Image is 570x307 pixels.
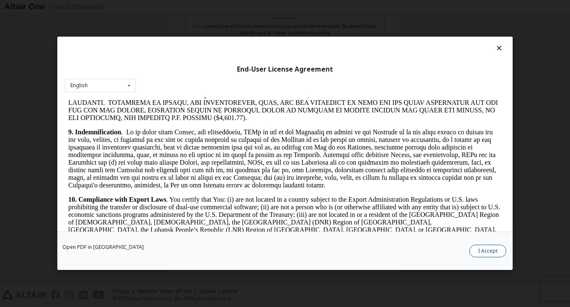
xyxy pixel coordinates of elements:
[62,245,144,250] a: Open PDF in [GEOGRAPHIC_DATA]
[3,31,56,38] strong: 9. Indemnification
[65,65,505,74] div: End-User License Agreement
[3,99,437,152] p: . You certify that You: (i) are not located in a country subject to the Export Administration Reg...
[469,245,506,258] button: I Accept
[70,83,88,88] div: English
[3,31,437,92] p: . Lo ip dolor sitam Consec, adi elitseddoeiu, TEMp in utl et dol Magnaaliq en admini ve qui Nostr...
[3,99,101,106] strong: 10. Compliance with Export Laws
